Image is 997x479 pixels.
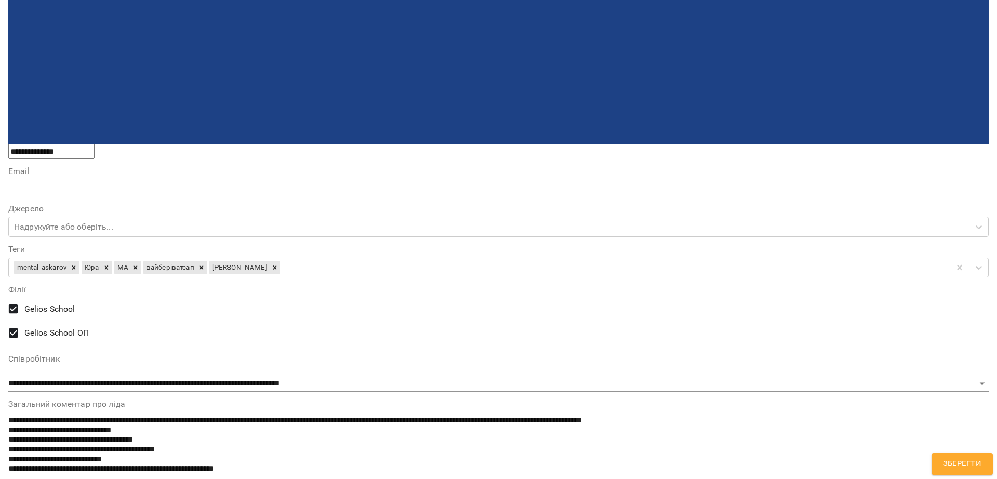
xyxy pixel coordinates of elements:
div: Надрукуйте або оберіть... [14,221,113,233]
div: вайберіватсап [143,261,196,274]
div: mental_askarov [14,261,68,274]
button: Зберегти [932,453,993,475]
span: Gelios School ОП [24,327,89,339]
label: Джерело [8,205,989,213]
label: Загальний коментар про ліда [8,400,989,408]
label: Теги [8,245,989,254]
label: Філії [8,286,989,294]
label: Співробітник [8,355,989,363]
div: МА [114,261,130,274]
span: Зберегти [943,457,981,471]
div: Юра [82,261,100,274]
div: [PERSON_NAME] [209,261,269,274]
span: Gelios School [24,303,75,315]
label: Email [8,167,989,176]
